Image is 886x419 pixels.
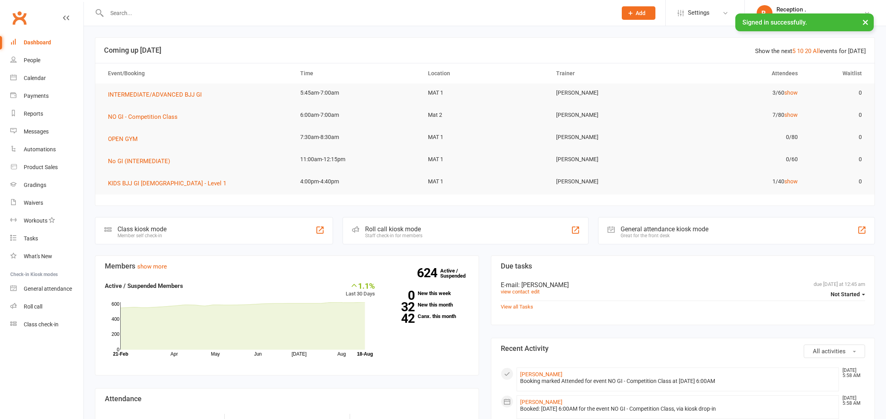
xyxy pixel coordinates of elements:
td: MAT 1 [421,128,549,147]
div: Tasks [24,235,38,242]
div: Class kiosk mode [117,225,167,233]
a: 624Active / Suspended [440,262,475,284]
td: 4:00pm-4:40pm [293,172,421,191]
div: Booking marked Attended for event NO GI - Competition Class at [DATE] 6:00AM [520,378,835,385]
td: 0/60 [677,150,805,169]
td: 0 [805,106,869,124]
span: NO GI - Competition Class [108,113,178,120]
span: Not Started [831,291,860,297]
span: Add [636,10,646,16]
a: Clubworx [9,8,29,28]
strong: 32 [387,301,415,313]
td: [PERSON_NAME] [549,128,677,147]
a: edit [531,289,540,295]
a: [PERSON_NAME] [520,399,562,405]
div: General attendance [24,286,72,292]
button: NO GI - Competition Class [108,112,183,122]
th: Time [293,63,421,84]
time: [DATE] 5:58 AM [839,368,865,378]
div: Roll call [24,303,42,310]
span: All activities [813,348,846,355]
button: Add [622,6,655,20]
a: Roll call [10,298,83,316]
td: 11:00am-12:15pm [293,150,421,169]
th: Attendees [677,63,805,84]
button: × [858,13,873,30]
a: Class kiosk mode [10,316,83,333]
span: INTERMEDIATE/ADVANCED BJJ GI [108,91,202,98]
td: [PERSON_NAME] [549,172,677,191]
a: view contact [501,289,529,295]
td: 0/80 [677,128,805,147]
a: Dashboard [10,34,83,51]
td: [PERSON_NAME] [549,150,677,169]
div: E-mail [501,281,865,289]
button: KIDS BJJ GI [DEMOGRAPHIC_DATA] - Level 1 [108,179,232,188]
a: General attendance kiosk mode [10,280,83,298]
span: KIDS BJJ GI [DEMOGRAPHIC_DATA] - Level 1 [108,180,226,187]
span: OPEN GYM [108,135,138,143]
div: Dashboard [24,39,51,46]
td: 3/60 [677,84,805,102]
time: [DATE] 5:58 AM [839,396,865,406]
td: 7/80 [677,106,805,124]
button: INTERMEDIATE/ADVANCED BJJ GI [108,90,207,99]
span: No GI (INTERMEDIATE) [108,158,170,165]
td: 0 [805,128,869,147]
a: Messages [10,123,83,141]
a: show more [137,263,167,270]
a: Automations [10,141,83,158]
div: Staff check-in for members [365,233,422,238]
a: Tasks [10,230,83,248]
div: Product Sales [24,164,58,170]
th: Waitlist [805,63,869,84]
div: People [24,57,40,63]
td: 0 [805,172,869,191]
div: Show the next events for [DATE] [755,46,866,56]
div: Class check-in [24,321,59,328]
div: Gradings [24,182,46,188]
td: MAT 1 [421,172,549,191]
h3: Attendance [105,395,469,403]
h3: Members [105,262,469,270]
div: Reception . [776,6,864,13]
a: Waivers [10,194,83,212]
span: Signed in successfully. [742,19,807,26]
a: 32New this month [387,302,469,307]
a: Reports [10,105,83,123]
a: show [784,178,798,185]
button: OPEN GYM [108,134,143,144]
td: 0 [805,150,869,169]
a: Calendar [10,69,83,87]
a: What's New [10,248,83,265]
h3: Recent Activity [501,345,865,352]
td: 0 [805,84,869,102]
div: Automations [24,146,56,152]
a: Payments [10,87,83,105]
div: Great for the front desk [621,233,708,238]
td: [PERSON_NAME] [549,106,677,124]
td: [PERSON_NAME] [549,84,677,102]
td: MAT 1 [421,150,549,169]
input: Search... [104,8,611,19]
td: 7:30am-8:30am [293,128,421,147]
div: Booked: [DATE] 6:00AM for the event NO GI - Competition Class, via kiosk drop-in [520,406,835,412]
div: Last 30 Days [346,281,375,298]
td: Mat 2 [421,106,549,124]
div: Member self check-in [117,233,167,238]
a: [PERSON_NAME] [520,371,562,377]
div: R. [757,5,772,21]
div: Calendar [24,75,46,81]
a: 0New this week [387,291,469,296]
div: Payments [24,93,49,99]
a: 10 [797,48,803,55]
button: No GI (INTERMEDIATE) [108,156,176,166]
a: People [10,51,83,69]
a: All [813,48,820,55]
span: : [PERSON_NAME] [518,281,569,289]
h3: Coming up [DATE] [104,46,866,54]
strong: Active / Suspended Members [105,282,183,289]
div: General attendance kiosk mode [621,225,708,233]
div: Waivers [24,200,43,206]
a: 5 [792,48,795,55]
